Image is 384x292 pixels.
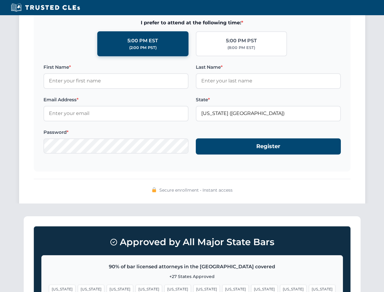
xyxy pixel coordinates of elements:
[196,64,341,71] label: Last Name
[49,273,335,280] p: +27 States Approved
[9,3,82,12] img: Trusted CLEs
[196,96,341,103] label: State
[41,234,343,250] h3: Approved by All Major State Bars
[43,64,189,71] label: First Name
[49,263,335,271] p: 90% of bar licensed attorneys in the [GEOGRAPHIC_DATA] covered
[152,187,157,192] img: 🔒
[196,138,341,155] button: Register
[196,73,341,89] input: Enter your last name
[226,37,257,45] div: 5:00 PM PST
[43,106,189,121] input: Enter your email
[43,73,189,89] input: Enter your first name
[127,37,158,45] div: 5:00 PM EST
[129,45,157,51] div: (2:00 PM PST)
[227,45,255,51] div: (8:00 PM EST)
[43,96,189,103] label: Email Address
[43,129,189,136] label: Password
[43,19,341,27] span: I prefer to attend at the following time:
[196,106,341,121] input: Florida (FL)
[159,187,233,193] span: Secure enrollment • Instant access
